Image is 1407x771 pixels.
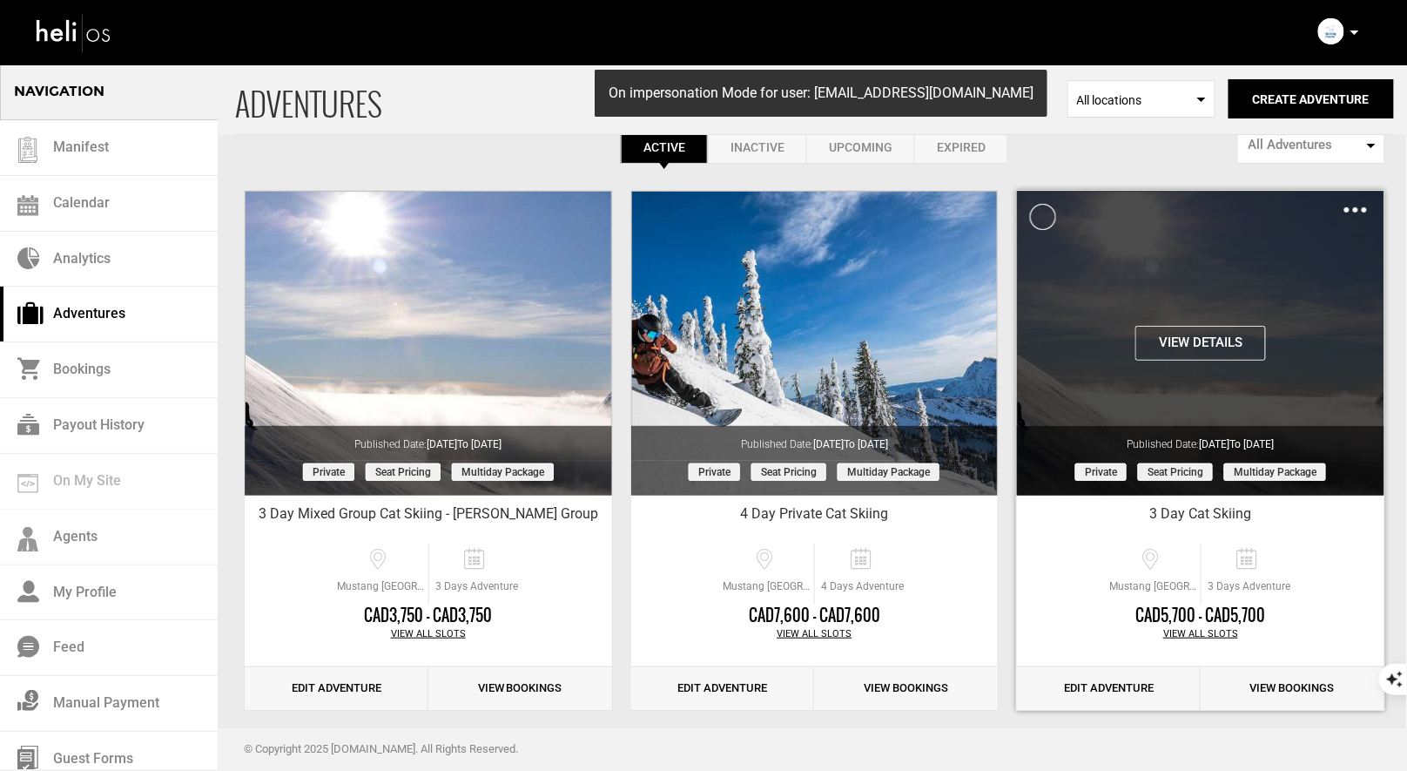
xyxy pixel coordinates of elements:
[631,504,999,531] div: 4 Day Private Cat Skiing
[631,667,815,710] a: Edit Adventure
[1202,579,1296,594] span: 3 Days Adventure
[35,10,113,56] img: heli-logo
[1017,667,1201,710] a: Edit Adventure
[1075,463,1127,481] span: Private
[235,64,1067,134] span: ADVENTURES
[457,438,502,450] span: to [DATE]
[914,131,1008,164] a: Expired
[838,463,939,481] span: Multiday package
[1230,438,1275,450] span: to [DATE]
[452,463,554,481] span: Multiday package
[631,627,999,641] div: View All Slots
[1344,207,1367,213] img: images
[303,463,354,481] span: Private
[245,605,612,627] div: CAD3,750 - CAD3,750
[1017,605,1384,627] div: CAD5,700 - CAD5,700
[806,131,914,164] a: Upcoming
[621,131,708,164] a: Active
[1077,91,1206,109] span: All locations
[245,504,612,531] div: 3 Day Mixed Group Cat Skiing - [PERSON_NAME] Group
[245,627,612,641] div: View All Slots
[1138,463,1213,481] span: Seat Pricing
[1067,80,1215,118] span: Select box activate
[427,438,502,450] span: [DATE]
[1017,426,1384,452] div: Published Date:
[429,579,524,594] span: 3 Days Adventure
[15,137,41,163] img: guest-list.svg
[844,438,888,450] span: to [DATE]
[1201,667,1384,710] a: View Bookings
[631,605,999,627] div: CAD7,600 - CAD7,600
[1237,126,1385,164] button: All Adventures
[245,667,428,710] a: Edit Adventure
[718,579,814,594] span: Mustang [GEOGRAPHIC_DATA], [GEOGRAPHIC_DATA], [GEOGRAPHIC_DATA], [GEOGRAPHIC_DATA], [GEOGRAPHIC_D...
[17,527,38,552] img: agents-icon.svg
[708,131,806,164] a: Inactive
[814,667,998,710] a: View Bookings
[333,579,428,594] span: Mustang [GEOGRAPHIC_DATA], [GEOGRAPHIC_DATA], [GEOGRAPHIC_DATA], [GEOGRAPHIC_DATA], [GEOGRAPHIC_D...
[366,463,441,481] span: Seat Pricing
[751,463,826,481] span: Seat Pricing
[428,667,612,710] a: View Bookings
[17,474,38,493] img: on_my_site.svg
[1249,136,1363,154] span: All Adventures
[813,438,888,450] span: [DATE]
[631,426,999,452] div: Published Date:
[1017,504,1384,531] div: 3 Day Cat Skiing
[595,70,1047,118] div: On impersonation Mode for user: [EMAIL_ADDRESS][DOMAIN_NAME]
[17,195,38,216] img: calendar.svg
[689,463,740,481] span: Private
[1017,627,1384,641] div: View All Slots
[1105,579,1201,594] span: Mustang [GEOGRAPHIC_DATA], [GEOGRAPHIC_DATA], [GEOGRAPHIC_DATA], [GEOGRAPHIC_DATA], [GEOGRAPHIC_D...
[1200,438,1275,450] span: [DATE]
[815,579,910,594] span: 4 Days Adventure
[1224,463,1326,481] span: Multiday package
[1135,326,1266,361] button: View Details
[1229,79,1394,118] button: Create Adventure
[1318,18,1344,44] img: img_0ff4e6702feb5b161957f2ea789f15f4.png
[245,426,612,452] div: Published Date:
